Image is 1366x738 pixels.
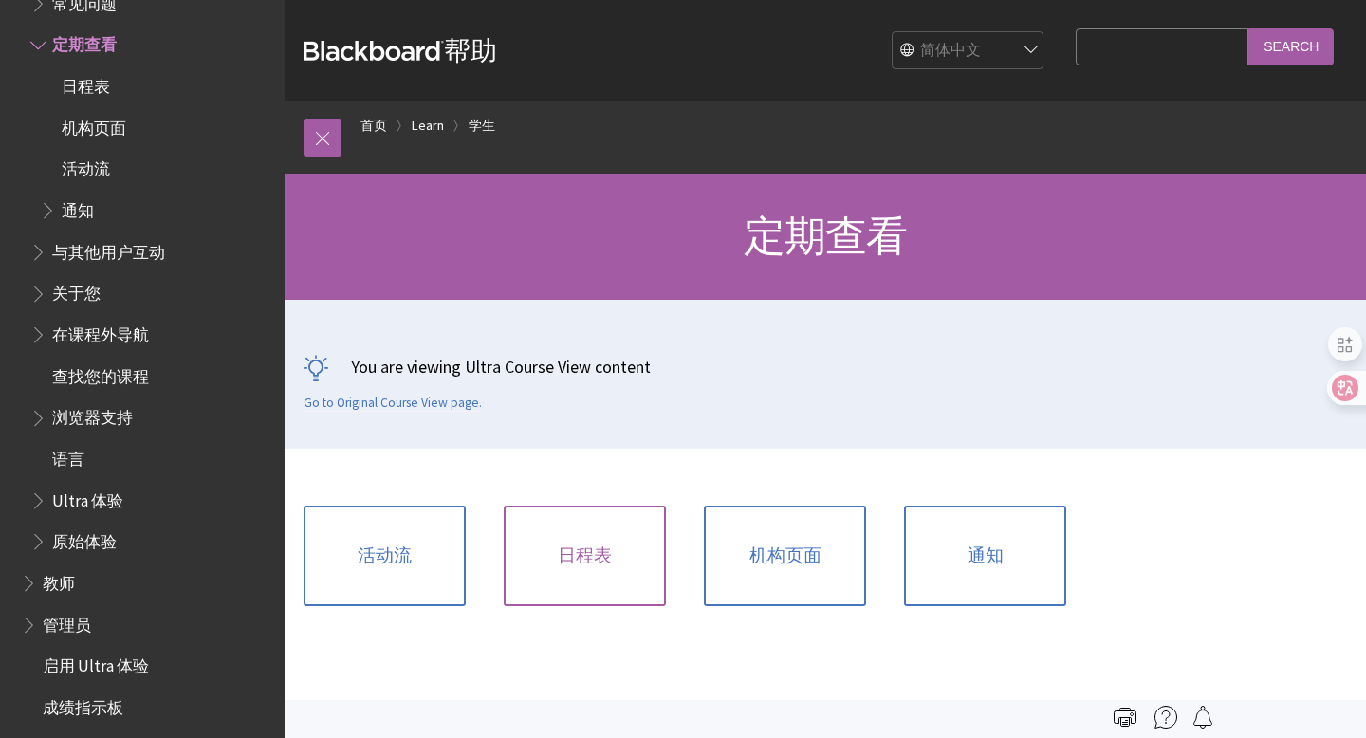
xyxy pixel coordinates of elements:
span: 语言 [52,443,84,469]
span: 定期查看 [52,29,117,55]
span: 管理员 [43,609,91,635]
span: 活动流 [62,154,110,179]
span: 与其他用户互动 [52,236,165,262]
a: Learn [412,114,444,138]
select: Site Language Selector [893,32,1044,70]
a: 活动流 [304,506,466,606]
span: 启用 Ultra 体验 [43,650,149,675]
span: 关于您 [52,278,101,304]
strong: Blackboard [304,41,444,61]
img: Follow this page [1191,706,1214,729]
a: 通知 [904,506,1066,606]
a: 首页 [360,114,387,138]
a: 日程表 [504,506,666,606]
p: You are viewing Ultra Course View content [304,355,1347,378]
a: Go to Original Course View page. [304,395,482,412]
img: Print [1114,706,1136,729]
span: 机构页面 [62,112,126,138]
a: 学生 [469,114,495,138]
span: 通知 [62,194,94,220]
span: 定期查看 [744,210,908,262]
a: 机构页面 [704,506,866,606]
span: 查找您的课程 [52,360,149,386]
span: 原始体验 [52,526,117,551]
span: 日程表 [62,70,110,96]
span: 浏览器支持 [52,402,133,428]
span: 在课程外导航 [52,319,149,344]
span: 成绩指示板 [43,692,123,717]
a: Blackboard帮助 [304,33,497,67]
img: More help [1154,706,1177,729]
span: 教师 [43,567,75,593]
span: Ultra 体验 [52,485,123,510]
input: Search [1248,28,1334,65]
